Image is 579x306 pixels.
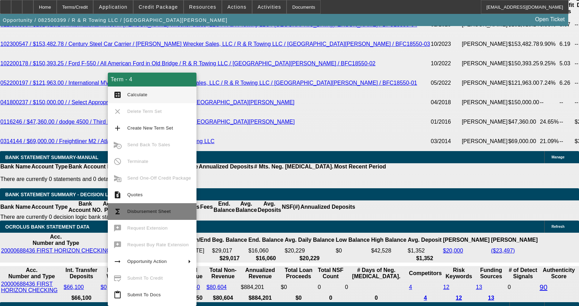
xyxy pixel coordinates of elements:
td: $47,360.00 [508,112,539,132]
th: Avg. Deposit [408,233,442,247]
a: $20,000 [443,248,463,254]
td: -- [559,93,574,112]
span: Actions [227,4,247,10]
span: Resources [189,4,216,10]
th: $1,352 [408,255,442,262]
a: 052200197 / $121,963.00 / International MV607 / [PERSON_NAME] Wrecker Sales, LLC / R & R Towing L... [0,80,417,86]
button: Resources [184,0,222,14]
th: Beg. Balance [212,233,247,247]
th: Int. Transfer Withdrawals [100,267,146,280]
th: Total Non-Revenue [206,267,240,280]
span: Activities [258,4,281,10]
a: Open Ticket [532,14,568,25]
p: There are currently 0 statements and 0 details entered on this opportunity [0,176,386,182]
td: 10/2022 [431,54,461,73]
button: Activities [252,0,287,14]
a: 4 [409,284,412,290]
td: 03/2014 [431,132,461,151]
span: Bank Statement Summary - Decision Logic [5,192,121,197]
th: Acc. Number and Type [1,233,111,247]
span: Manage [552,155,564,159]
td: 9.90% [539,34,559,54]
mat-icon: request_quote [113,191,122,199]
a: 4 [424,295,427,301]
td: [PERSON_NAME] [461,132,508,151]
span: Disbursement Sheet [127,209,171,214]
td: $42,528 [371,247,407,254]
th: Annualized Revenue [241,267,280,280]
th: Low Balance [335,233,370,247]
td: 5.03 [559,54,574,73]
td: [PERSON_NAME] [461,73,508,93]
th: [PERSON_NAME] [491,233,538,247]
th: Fees [200,200,213,214]
td: 04/2018 [431,93,461,112]
span: Opportunity / 082500399 / R & R Towing LLC / [GEOGRAPHIC_DATA][PERSON_NAME] [3,17,227,23]
td: 0 [345,281,408,294]
th: $0 [100,295,146,301]
a: 102200178 / $150,393.25 / Ford F-550 / All American Ford in Old Bridge / R & R Towing LLC / [GEOG... [0,60,376,66]
th: Avg. Deposits [257,200,282,214]
a: 20000688436 FIRST HORIZON CHECKING [1,281,58,293]
a: $66,100 [64,284,84,290]
th: Risk Keywords [443,267,475,280]
th: $80,604 [206,295,240,301]
td: 0 [317,281,344,294]
a: $0 [100,284,107,290]
th: Account Type [31,200,68,214]
th: Bank Account NO. [68,163,118,170]
td: -- [559,112,574,132]
th: Total Loan Proceeds [280,267,316,280]
span: Submit To Docs [127,292,161,297]
div: Term - 4 [108,73,196,86]
a: 12 [443,284,449,290]
th: 0 [345,295,408,301]
span: Quotes [127,192,143,197]
a: 102300547 / $153,482.78 / Century Steel Car Carrier / [PERSON_NAME] Wrecker Sales, LLC / R & R To... [0,41,430,47]
th: Acc. Number and Type [1,267,63,280]
span: OCROLUS BANK STATEMENT DATA [5,224,89,230]
td: 9.25% [539,54,559,73]
th: High Balance [371,233,407,247]
td: $153,482.78 [508,34,539,54]
th: End. Balance [213,200,235,214]
th: $884,201 [241,295,280,301]
th: End. Balance [248,233,283,247]
td: [PERSON_NAME] [461,34,508,54]
td: $20,229 [284,247,335,254]
td: 6.26 [559,73,574,93]
th: Activity Period [103,200,123,214]
th: Int. Transfer Deposits [63,267,99,280]
a: 041800237 / $150,000.00 / / Select Appropriate Vendor / R & R Towing LLC / [GEOGRAPHIC_DATA][PERS... [0,99,295,105]
a: $80,604 [207,284,227,290]
th: $20,229 [284,255,335,262]
span: BANK STATEMENT SUMMARY-MANUAL [5,155,98,160]
td: 6.19 [559,34,574,54]
td: 24.65% [539,112,559,132]
td: $16,060 [248,247,283,254]
a: 13 [488,295,494,301]
td: [PERSON_NAME] [461,93,508,112]
th: # Mts. Neg. [MEDICAL_DATA]. [254,163,334,170]
span: Credit Package [139,4,178,10]
th: Annualized Deposits [198,163,254,170]
a: 20000688436 FIRST HORIZON CHECKING [1,248,111,254]
span: Opportunity Action [127,259,167,264]
td: -- [559,132,574,151]
td: 0 [507,281,539,294]
th: Bank Account NO. [68,200,103,214]
td: $150,000.00 [508,93,539,112]
th: Avg. Balance [235,200,257,214]
button: Actions [222,0,252,14]
th: Authenticity Score [539,267,578,280]
td: [PERSON_NAME] [461,112,508,132]
a: 0314144 / $69,000.00 / Freightliner M2 / Atlanta Wrecker Sales, Inc. / R&R Towing LLC [0,138,215,144]
th: Sum of the Total NSF Count and Total Overdraft Fee Count from Ocrolus [317,267,344,280]
td: 05/2022 [431,73,461,93]
mat-icon: functions [113,207,122,216]
span: Application [99,4,127,10]
th: Most Recent Period [334,163,386,170]
td: $69,000.00 [508,132,539,151]
td: $121,963.00 [508,73,539,93]
th: # of Detect Signals [507,267,539,280]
